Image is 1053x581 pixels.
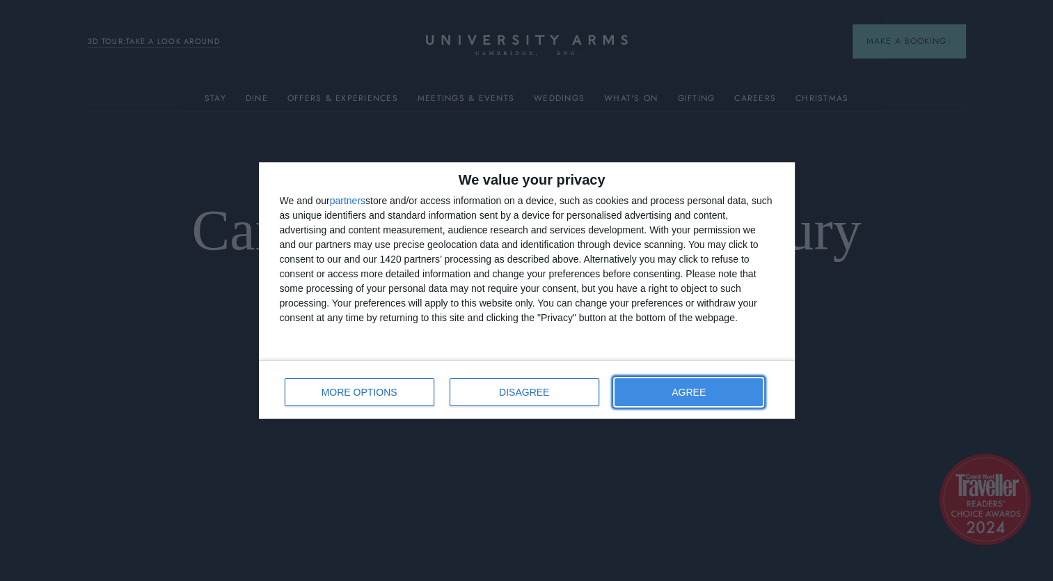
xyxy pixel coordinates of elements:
[499,387,549,397] span: DISAGREE
[615,378,763,406] button: AGREE
[280,173,774,187] h2: We value your privacy
[322,387,397,397] span: MORE OPTIONS
[450,378,599,406] button: DISAGREE
[672,387,706,397] span: AGREE
[330,196,365,206] button: partners
[259,162,795,419] div: qc-cmp2-ui
[285,378,434,406] button: MORE OPTIONS
[280,194,774,325] div: We and our store and/or access information on a device, such as cookies and process personal data...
